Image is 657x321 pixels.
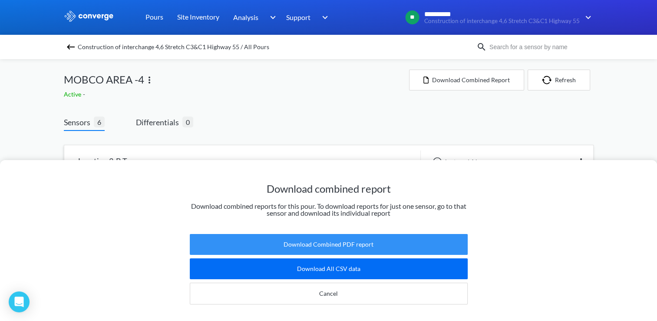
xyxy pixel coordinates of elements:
img: downArrow.svg [264,12,278,23]
span: Construction of interchange 4,6 Stretch C3&C1 Highway 55 / All Pours [78,41,269,53]
input: Search for a sensor by name [487,42,592,52]
img: downArrow.svg [580,12,594,23]
img: backspace.svg [66,42,76,52]
img: icon-search.svg [476,42,487,52]
button: Download All CSV data [190,258,468,279]
span: Support [286,12,310,23]
button: Cancel [190,283,468,304]
h1: Download combined report [190,182,468,196]
img: downArrow.svg [317,12,330,23]
p: Download combined reports for this pour. To download reports for just one sensor, go to that sens... [190,203,468,217]
img: logo_ewhite.svg [64,10,114,22]
div: Open Intercom Messenger [9,291,30,312]
span: Analysis [233,12,258,23]
span: Construction of interchange 4,6 Stretch C3&C1 Highway 55 [424,18,580,24]
button: Download Combined PDF report [190,234,468,255]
